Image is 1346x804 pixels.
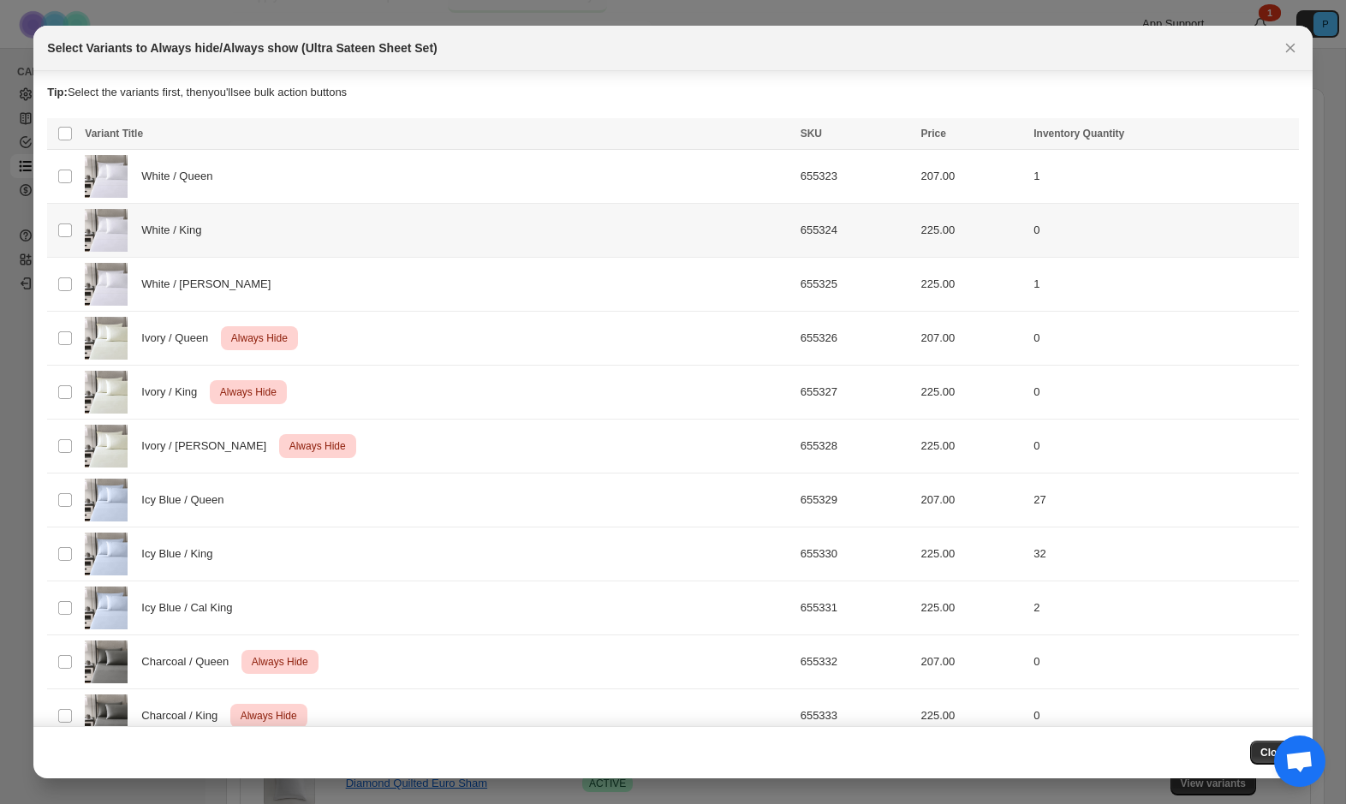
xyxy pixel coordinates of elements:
span: Icy Blue / Queen [141,491,233,509]
span: Always Hide [237,706,301,726]
td: 0 [1028,366,1298,420]
span: SKU [801,128,822,140]
td: 655323 [795,150,916,204]
span: Charcoal / King [141,707,227,724]
span: Always Hide [248,652,312,672]
img: charcoal-ultra-sateen1.jpg [85,694,128,737]
span: White / [PERSON_NAME] [141,276,280,293]
span: Inventory Quantity [1033,128,1124,140]
span: Ivory / King [141,384,206,401]
span: White / King [141,222,211,239]
img: white-ultra-sateen1.jpg [85,155,128,198]
td: 655326 [795,312,916,366]
td: 655327 [795,366,916,420]
td: 225.00 [916,689,1029,743]
td: 207.00 [916,312,1029,366]
td: 2 [1028,581,1298,635]
span: Ivory / [PERSON_NAME] [141,438,276,455]
button: Close [1278,36,1302,60]
img: icyblue-ultra-sateen1.jpg [85,587,128,629]
span: Price [921,128,946,140]
span: White / Queen [141,168,222,185]
td: 655333 [795,689,916,743]
img: icyblue-ultra-sateen1.jpg [85,533,128,575]
button: Close [1250,741,1299,765]
td: 655331 [795,581,916,635]
span: Charcoal / Queen [141,653,238,670]
td: 225.00 [916,204,1029,258]
img: ivory-ultra-sateen1.jpg [85,371,128,414]
td: 0 [1028,204,1298,258]
td: 0 [1028,689,1298,743]
div: Open chat [1274,736,1325,787]
span: Variant Title [85,128,143,140]
td: 1 [1028,150,1298,204]
td: 225.00 [916,527,1029,581]
img: white-ultra-sateen1.jpg [85,209,128,252]
td: 0 [1028,635,1298,689]
td: 1 [1028,258,1298,312]
span: Always Hide [228,328,291,348]
span: Close [1260,746,1289,759]
span: Icy Blue / King [141,545,222,563]
td: 27 [1028,473,1298,527]
p: Select the variants first, then you'll see bulk action buttons [47,84,1298,101]
td: 655330 [795,527,916,581]
img: white-ultra-sateen1.jpg [85,263,128,306]
span: Ivory / Queen [141,330,217,347]
td: 225.00 [916,420,1029,473]
td: 655328 [795,420,916,473]
td: 225.00 [916,581,1029,635]
td: 655324 [795,204,916,258]
td: 655325 [795,258,916,312]
img: ivory-ultra-sateen1.jpg [85,317,128,360]
span: Always Hide [217,382,280,402]
span: Icy Blue / Cal King [141,599,241,616]
img: charcoal-ultra-sateen1.jpg [85,640,128,683]
td: 207.00 [916,473,1029,527]
img: icyblue-ultra-sateen1.jpg [85,479,128,521]
td: 655329 [795,473,916,527]
h2: Select Variants to Always hide/Always show (Ultra Sateen Sheet Set) [47,39,437,57]
strong: Tip: [47,86,68,98]
span: Always Hide [286,436,349,456]
td: 225.00 [916,366,1029,420]
td: 655332 [795,635,916,689]
td: 207.00 [916,635,1029,689]
td: 0 [1028,312,1298,366]
td: 32 [1028,527,1298,581]
td: 0 [1028,420,1298,473]
td: 225.00 [916,258,1029,312]
img: ivory-ultra-sateen1.jpg [85,425,128,468]
td: 207.00 [916,150,1029,204]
